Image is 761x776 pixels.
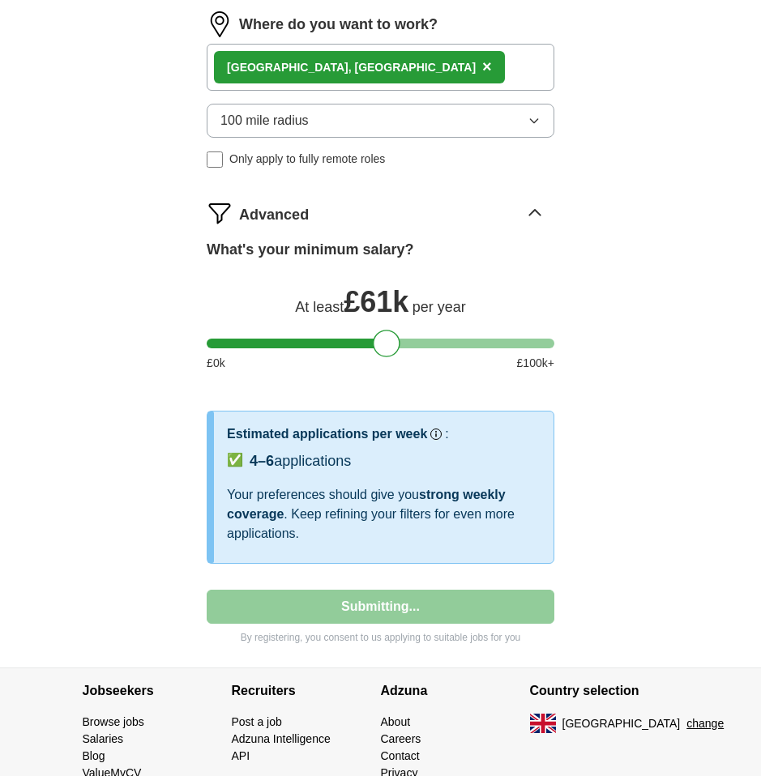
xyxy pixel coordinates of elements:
a: API [232,749,250,762]
h3: : [445,424,448,444]
a: Careers [381,732,421,745]
label: What's your minimum salary? [207,239,413,261]
span: £ 0 k [207,355,225,372]
div: [GEOGRAPHIC_DATA], [GEOGRAPHIC_DATA] [227,59,476,76]
span: Only apply to fully remote roles [229,151,385,168]
button: × [482,55,492,79]
a: Adzuna Intelligence [232,732,331,745]
span: strong weekly coverage [227,488,506,521]
img: filter [207,200,233,226]
a: Contact [381,749,420,762]
span: per year [413,299,466,315]
a: About [381,715,411,728]
a: Salaries [83,732,124,745]
h4: Country selection [530,668,679,714]
span: Advanced [239,204,309,226]
button: 100 mile radius [207,104,554,138]
img: location.png [207,11,233,37]
button: change [686,715,724,732]
a: Browse jobs [83,715,144,728]
div: Your preferences should give you . Keep refining your filters for even more applications. [227,485,541,544]
label: Where do you want to work? [239,14,438,36]
button: Submitting... [207,590,554,624]
span: × [482,58,492,75]
h3: Estimated applications per week [227,424,427,444]
img: UK flag [530,714,556,733]
span: 100 mile radius [220,111,309,130]
span: [GEOGRAPHIC_DATA] [562,715,681,732]
span: At least [295,299,344,315]
span: £ 100 k+ [517,355,554,372]
span: ✅ [227,450,243,470]
span: 4–6 [250,453,274,469]
a: Blog [83,749,105,762]
a: Post a job [232,715,282,728]
input: Only apply to fully remote roles [207,151,223,168]
p: By registering, you consent to us applying to suitable jobs for you [207,630,554,645]
div: applications [250,450,351,472]
span: £ 61k [344,285,408,318]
